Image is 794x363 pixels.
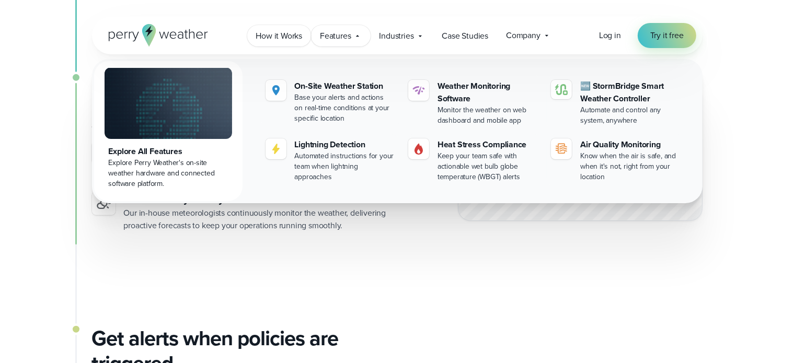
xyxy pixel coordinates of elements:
[261,134,400,186] a: Lightning Detection Automated instructions for your team when lightning approaches
[247,25,312,46] a: How it Works
[547,134,685,186] a: Air Quality Monitoring Know when the air is safe, and when it's not, right from your location
[599,29,621,42] a: Log in
[295,138,396,151] div: Lightning Detection
[94,61,243,201] a: Explore All Features Explore Perry Weather's on-site weather hardware and connected software plat...
[547,76,685,130] a: 🆕 StormBridge Smart Weather Controller Automate and control any system, anywhere
[412,84,425,97] img: software-icon.svg
[580,151,681,182] div: Know when the air is safe, and when it's not, right from your location
[580,105,681,126] div: Automate and control any system, anywhere
[506,29,540,42] span: Company
[599,29,621,41] span: Log in
[412,143,425,155] img: perry weather heat
[404,134,543,186] a: perry weather heat Heat Stress Compliance Keep your team safe with actionable wet bulb globe temp...
[256,30,303,42] span: How it Works
[438,151,538,182] div: Keep your team safe with actionable wet bulb globe temperature (WBGT) alerts
[555,84,568,95] img: stormbridge-icon-V6.svg
[555,143,568,155] img: aqi-icon.svg
[638,23,696,48] a: Try it free
[433,25,498,46] a: Case Studies
[261,76,400,128] a: perry weather location On-Site Weather Station Base your alerts and actions on real-time conditio...
[650,29,684,42] span: Try it free
[270,143,282,155] img: lightning-icon.svg
[379,30,414,42] span: Industries
[295,80,396,92] div: On-Site Weather Station
[320,30,351,42] span: Features
[580,138,681,151] div: Air Quality Monitoring
[438,105,538,126] div: Monitor the weather on web dashboard and mobile app
[124,207,389,232] p: Our in-house meteorologists continuously monitor the weather, delivering proactive forecasts to k...
[438,80,538,105] div: Weather Monitoring Software
[270,84,282,97] img: perry weather location
[438,138,538,151] div: Heat Stress Compliance
[295,151,396,182] div: Automated instructions for your team when lightning approaches
[404,76,543,130] a: Weather Monitoring Software Monitor the weather on web dashboard and mobile app
[295,92,396,124] div: Base your alerts and actions on real-time conditions at your specific location
[109,158,228,189] div: Explore Perry Weather's on-site weather hardware and connected software platform.
[442,30,489,42] span: Case Studies
[580,80,681,105] div: 🆕 StormBridge Smart Weather Controller
[109,145,228,158] div: Explore All Features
